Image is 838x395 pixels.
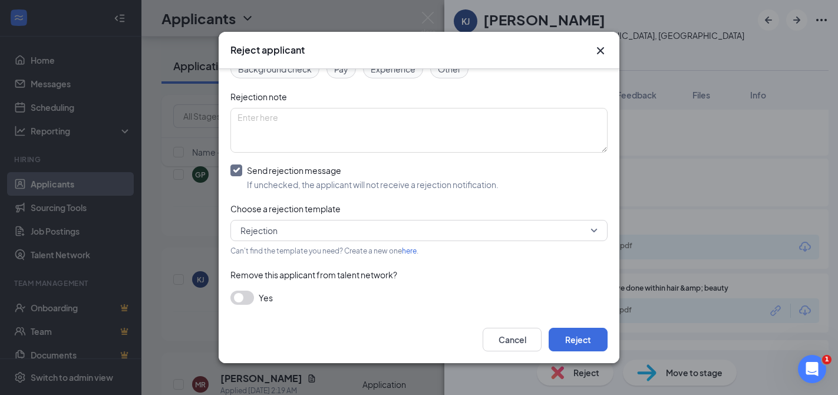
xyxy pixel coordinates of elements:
[549,328,608,351] button: Reject
[240,222,278,239] span: Rejection
[438,62,461,75] span: Other
[259,291,273,305] span: Yes
[238,62,312,75] span: Background check
[371,62,415,75] span: Experience
[822,355,832,364] span: 1
[483,328,542,351] button: Cancel
[230,246,418,255] span: Can't find the template you need? Create a new one .
[230,203,341,214] span: Choose a rejection template
[593,44,608,58] svg: Cross
[230,44,305,57] h3: Reject applicant
[230,91,287,102] span: Rejection note
[798,355,826,383] iframe: Intercom live chat
[334,62,348,75] span: Pay
[593,44,608,58] button: Close
[402,246,417,255] a: here
[230,269,397,280] span: Remove this applicant from talent network?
